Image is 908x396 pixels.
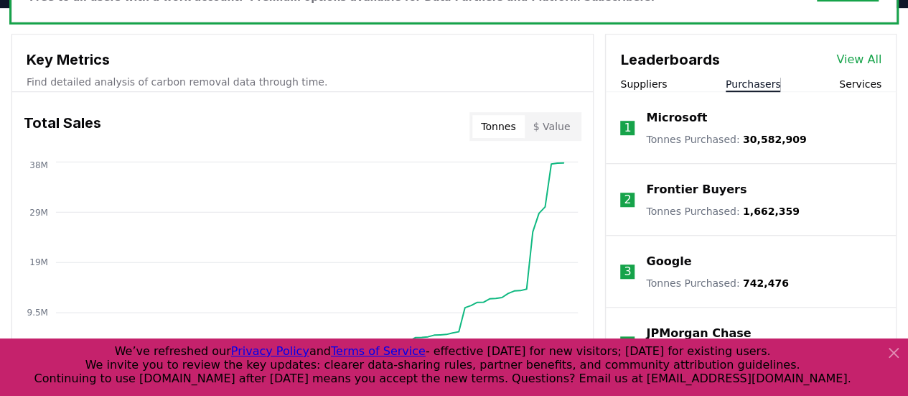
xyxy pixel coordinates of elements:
[646,109,707,126] a: Microsoft
[624,335,631,352] p: 4
[743,206,800,217] span: 1,662,359
[646,132,806,147] p: Tonnes Purchased :
[624,119,631,137] p: 1
[624,191,631,208] p: 2
[29,160,48,170] tspan: 38M
[24,112,101,141] h3: Total Sales
[646,204,799,218] p: Tonnes Purchased :
[29,207,48,217] tspan: 29M
[620,49,719,70] h3: Leaderboards
[836,51,881,68] a: View All
[743,134,807,145] span: 30,582,909
[646,181,746,198] a: Frontier Buyers
[620,77,667,91] button: Suppliers
[743,277,789,289] span: 742,476
[29,257,48,267] tspan: 19M
[27,308,48,318] tspan: 9.5M
[839,77,881,91] button: Services
[646,276,788,290] p: Tonnes Purchased :
[726,77,781,91] button: Purchasers
[27,75,579,89] p: Find detailed analysis of carbon removal data through time.
[525,115,579,138] button: $ Value
[646,253,691,270] a: Google
[624,263,631,280] p: 3
[472,115,524,138] button: Tonnes
[646,325,751,342] a: JPMorgan Chase
[27,49,579,70] h3: Key Metrics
